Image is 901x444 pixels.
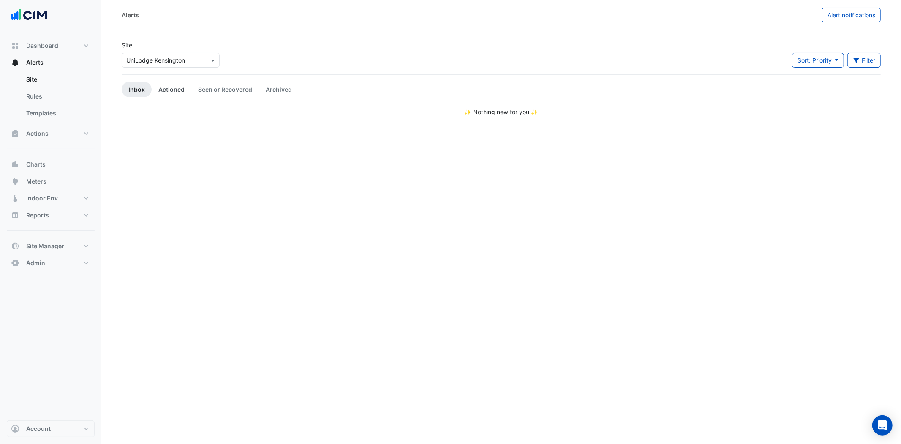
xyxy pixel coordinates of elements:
[152,82,191,97] a: Actioned
[191,82,259,97] a: Seen or Recovered
[122,107,881,116] div: ✨ Nothing new for you ✨
[26,211,49,219] span: Reports
[11,259,19,267] app-icon: Admin
[10,7,48,24] img: Company Logo
[19,71,95,88] a: Site
[11,177,19,186] app-icon: Meters
[26,160,46,169] span: Charts
[19,105,95,122] a: Templates
[7,125,95,142] button: Actions
[7,54,95,71] button: Alerts
[7,207,95,224] button: Reports
[872,415,893,436] div: Open Intercom Messenger
[7,37,95,54] button: Dashboard
[822,8,881,22] button: Alert notifications
[11,242,19,250] app-icon: Site Manager
[26,58,44,67] span: Alerts
[11,129,19,138] app-icon: Actions
[11,194,19,203] app-icon: Indoor Env
[7,255,95,271] button: Admin
[259,82,299,97] a: Archived
[122,82,152,97] a: Inbox
[792,53,844,68] button: Sort: Priority
[7,173,95,190] button: Meters
[7,156,95,173] button: Charts
[26,242,64,250] span: Site Manager
[122,11,139,19] div: Alerts
[122,41,132,49] label: Site
[11,41,19,50] app-icon: Dashboard
[26,259,45,267] span: Admin
[11,160,19,169] app-icon: Charts
[7,190,95,207] button: Indoor Env
[847,53,881,68] button: Filter
[828,11,875,19] span: Alert notifications
[26,194,58,203] span: Indoor Env
[26,41,58,50] span: Dashboard
[26,425,51,433] span: Account
[7,71,95,125] div: Alerts
[11,58,19,67] app-icon: Alerts
[7,238,95,255] button: Site Manager
[19,88,95,105] a: Rules
[26,129,49,138] span: Actions
[11,211,19,219] app-icon: Reports
[26,177,46,186] span: Meters
[7,420,95,437] button: Account
[798,57,832,64] span: Sort: Priority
